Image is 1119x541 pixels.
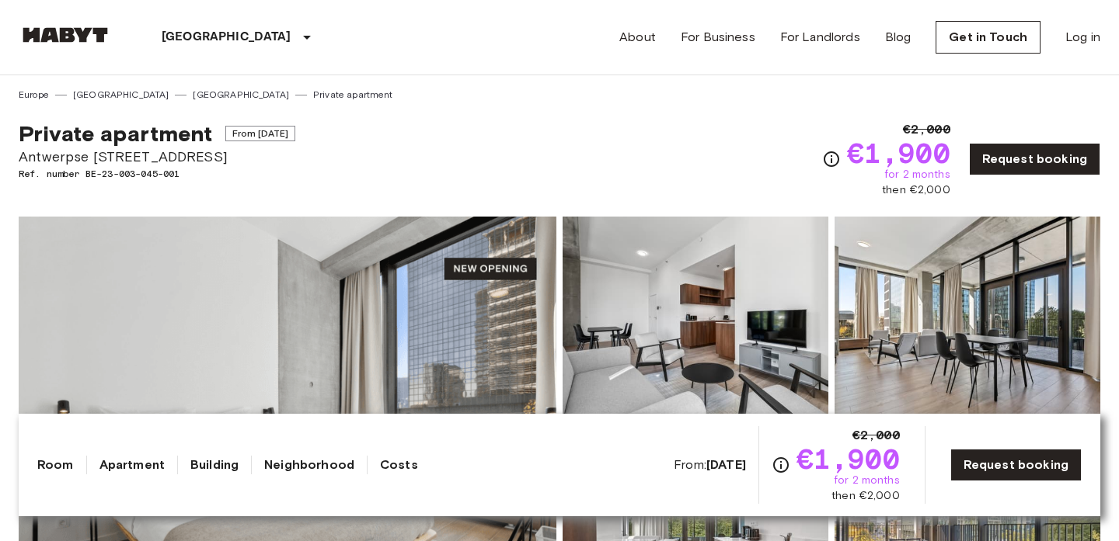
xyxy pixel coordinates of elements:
[969,143,1100,175] a: Request booking
[264,456,354,474] a: Neighborhood
[193,88,289,102] a: [GEOGRAPHIC_DATA]
[822,150,841,168] svg: Check cost overview for full price breakdown. Please note that discounts apply to new joiners onl...
[674,456,746,473] span: From:
[225,126,296,141] span: From [DATE]
[884,167,950,182] span: for 2 months
[190,456,239,474] a: Building
[834,473,900,488] span: for 2 months
[162,28,291,47] p: [GEOGRAPHIC_DATA]
[835,217,1100,420] img: Picture of unit BE-23-003-045-001
[882,182,950,198] span: then €2,000
[780,28,860,47] a: For Landlords
[681,28,755,47] a: For Business
[936,21,1041,54] a: Get in Touch
[885,28,912,47] a: Blog
[19,147,295,167] span: Antwerpse [STREET_ADDRESS]
[852,426,900,445] span: €2,000
[313,88,393,102] a: Private apartment
[73,88,169,102] a: [GEOGRAPHIC_DATA]
[380,456,418,474] a: Costs
[831,488,900,504] span: then €2,000
[1065,28,1100,47] a: Log in
[706,457,746,472] b: [DATE]
[563,217,828,420] img: Picture of unit BE-23-003-045-001
[99,456,165,474] a: Apartment
[19,167,295,181] span: Ref. number BE-23-003-045-001
[847,139,950,167] span: €1,900
[772,456,790,474] svg: Check cost overview for full price breakdown. Please note that discounts apply to new joiners onl...
[903,120,950,139] span: €2,000
[19,120,213,147] span: Private apartment
[37,456,74,474] a: Room
[19,88,49,102] a: Europe
[619,28,656,47] a: About
[950,449,1082,481] a: Request booking
[797,445,900,473] span: €1,900
[19,27,112,43] img: Habyt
